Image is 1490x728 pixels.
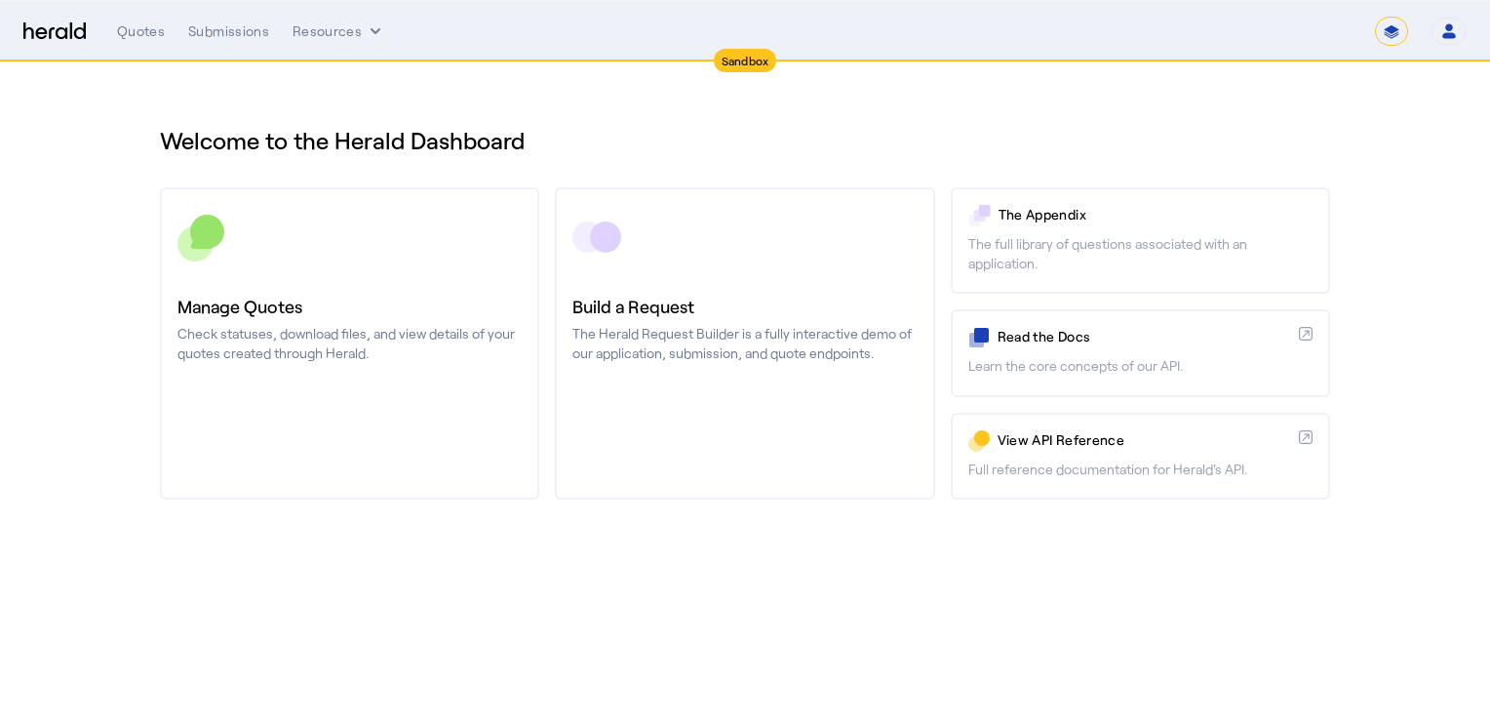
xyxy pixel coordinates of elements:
[188,21,269,41] div: Submissions
[998,327,1291,346] p: Read the Docs
[968,356,1313,376] p: Learn the core concepts of our API.
[160,187,539,500] a: Manage QuotesCheck statuses, download files, and view details of your quotes created through Herald.
[572,293,917,320] h3: Build a Request
[555,187,934,500] a: Build a RequestThe Herald Request Builder is a fully interactive demo of our application, submiss...
[177,324,522,363] p: Check statuses, download files, and view details of your quotes created through Herald.
[968,234,1313,273] p: The full library of questions associated with an application.
[999,205,1313,224] p: The Appendix
[968,460,1313,479] p: Full reference documentation for Herald's API.
[998,430,1291,450] p: View API Reference
[117,21,165,41] div: Quotes
[23,22,86,41] img: Herald Logo
[714,49,777,72] div: Sandbox
[177,293,522,320] h3: Manage Quotes
[951,187,1330,294] a: The AppendixThe full library of questions associated with an application.
[572,324,917,363] p: The Herald Request Builder is a fully interactive demo of our application, submission, and quote ...
[951,413,1330,500] a: View API ReferenceFull reference documentation for Herald's API.
[160,125,1330,156] h1: Welcome to the Herald Dashboard
[293,21,385,41] button: Resources dropdown menu
[951,309,1330,396] a: Read the DocsLearn the core concepts of our API.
